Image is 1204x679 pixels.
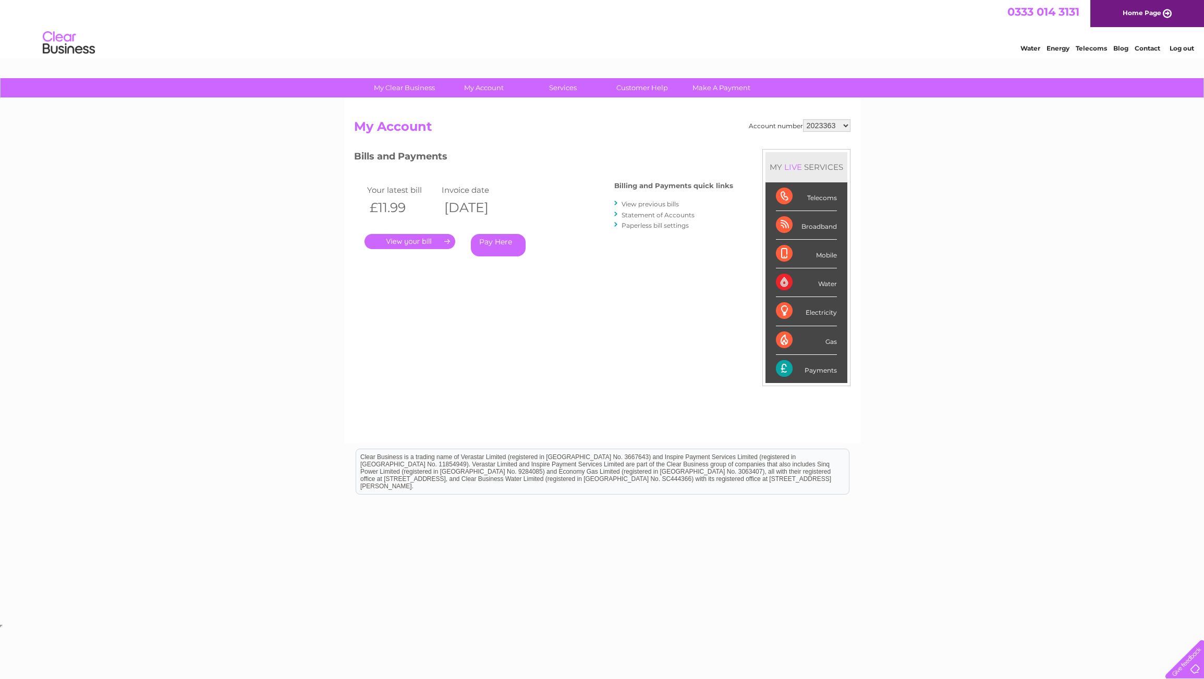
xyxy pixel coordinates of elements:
img: logo.png [42,27,95,59]
div: Clear Business is a trading name of Verastar Limited (registered in [GEOGRAPHIC_DATA] No. 3667643... [356,6,849,51]
div: Water [776,268,837,297]
div: Broadband [776,211,837,240]
a: Pay Here [471,234,526,256]
a: Services [520,78,606,97]
td: Invoice date [439,183,514,197]
h3: Bills and Payments [354,149,733,167]
div: Telecoms [776,182,837,211]
a: My Clear Business [361,78,447,97]
a: Water [1020,44,1040,52]
a: Log out [1170,44,1194,52]
div: MY SERVICES [765,152,847,182]
a: Contact [1135,44,1160,52]
h2: My Account [354,119,850,139]
h4: Billing and Payments quick links [614,182,733,190]
a: Customer Help [599,78,685,97]
div: Account number [749,119,850,132]
div: Payments [776,355,837,383]
a: Paperless bill settings [622,221,689,229]
a: . [364,234,455,249]
a: Statement of Accounts [622,211,695,219]
a: 0333 014 3131 [1007,5,1079,18]
a: Telecoms [1076,44,1107,52]
a: Energy [1047,44,1069,52]
a: Blog [1113,44,1128,52]
div: LIVE [782,162,804,172]
div: Electricity [776,297,837,326]
a: My Account [441,78,527,97]
div: Mobile [776,240,837,268]
td: Your latest bill [364,183,440,197]
th: £11.99 [364,197,440,218]
div: Gas [776,326,837,355]
th: [DATE] [439,197,514,218]
a: View previous bills [622,200,679,208]
a: Make A Payment [678,78,764,97]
